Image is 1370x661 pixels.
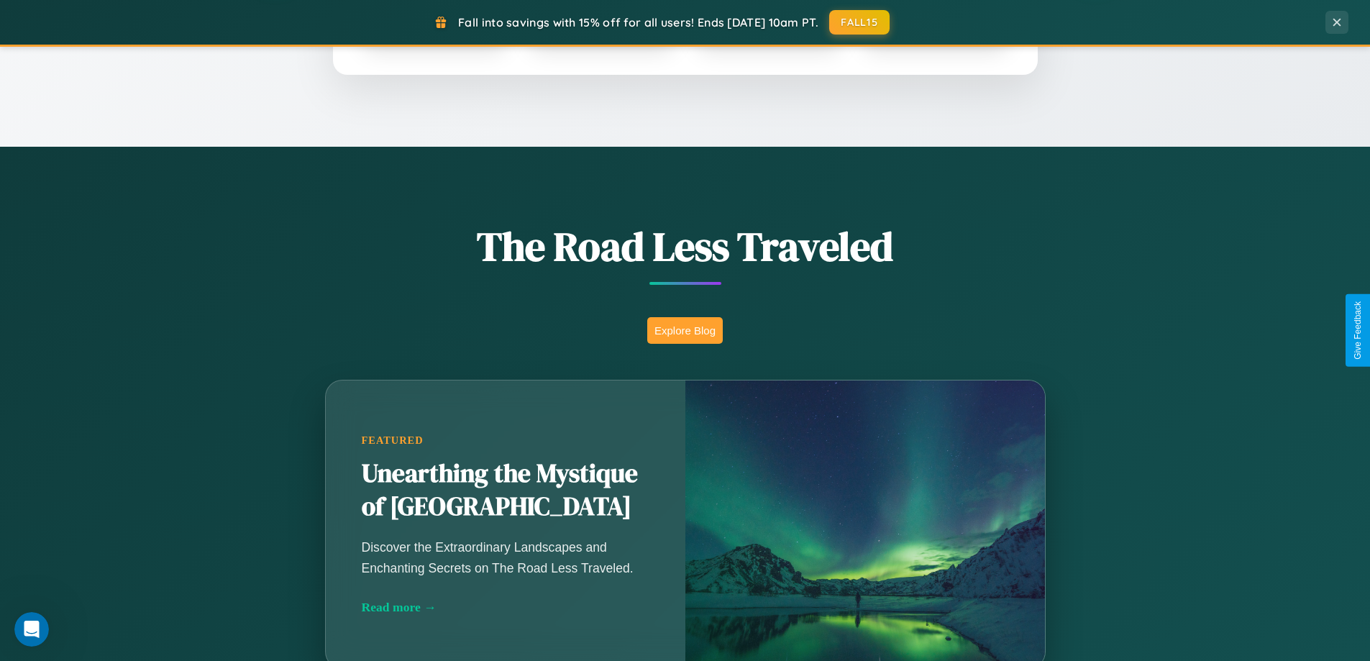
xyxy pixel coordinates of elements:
div: Read more → [362,600,649,615]
button: Explore Blog [647,317,723,344]
h2: Unearthing the Mystique of [GEOGRAPHIC_DATA] [362,457,649,524]
span: Fall into savings with 15% off for all users! Ends [DATE] 10am PT. [458,15,818,29]
p: Discover the Extraordinary Landscapes and Enchanting Secrets on The Road Less Traveled. [362,537,649,578]
div: Give Feedback [1353,301,1363,360]
h1: The Road Less Traveled [254,219,1117,274]
div: Featured [362,434,649,447]
button: FALL15 [829,10,890,35]
iframe: Intercom live chat [14,612,49,647]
